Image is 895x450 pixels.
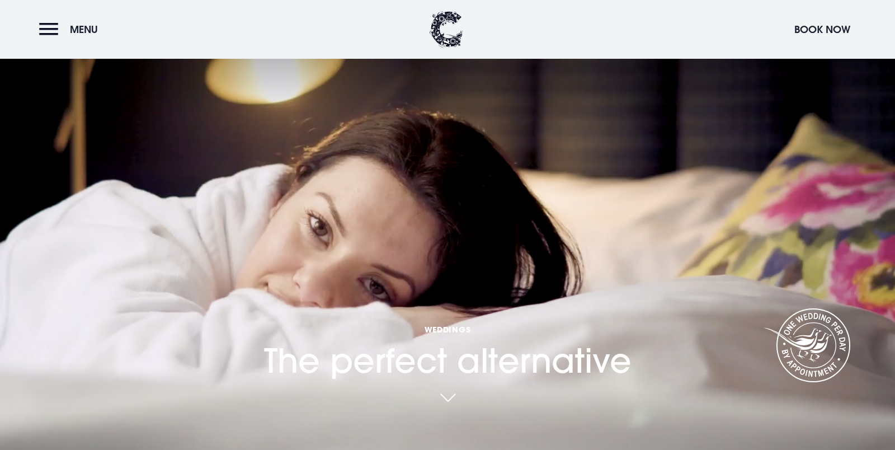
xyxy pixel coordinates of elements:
[430,11,463,48] img: Clandeboye Lodge
[39,17,103,41] button: Menu
[264,324,632,335] span: Weddings
[789,17,856,41] button: Book Now
[70,23,98,36] span: Menu
[264,268,632,381] h1: The perfect alternative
